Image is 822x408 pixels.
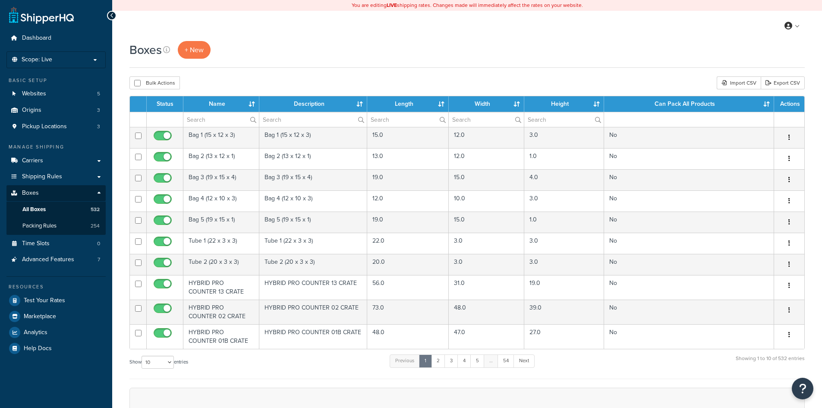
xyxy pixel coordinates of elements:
[6,169,106,185] a: Shipping Rules
[129,356,188,369] label: Show entries
[129,41,162,58] h1: Boxes
[9,6,74,24] a: ShipperHQ Home
[97,107,100,114] span: 3
[183,233,259,254] td: Tube 1 (22 x 3 x 3)
[259,148,368,169] td: Bag 2 (13 x 12 x 1)
[6,202,106,218] li: All Boxes
[449,212,524,233] td: 15.0
[183,127,259,148] td: Bag 1 (15 x 12 x 3)
[484,354,498,367] a: …
[6,236,106,252] a: Time Slots 0
[6,293,106,308] a: Test Your Rates
[22,35,51,42] span: Dashboard
[6,185,106,201] a: Boxes
[183,96,259,112] th: Name : activate to sort column ascending
[604,275,774,300] td: No
[6,102,106,118] li: Origins
[604,212,774,233] td: No
[259,169,368,190] td: Bag 3 (19 x 15 x 4)
[97,90,100,98] span: 5
[774,96,804,112] th: Actions
[6,86,106,102] a: Websites 5
[524,148,604,169] td: 1.0
[6,309,106,324] a: Marketplace
[6,218,106,234] li: Packing Rules
[761,76,805,89] a: Export CSV
[22,190,39,197] span: Boxes
[183,148,259,169] td: Bag 2 (13 x 12 x 1)
[498,354,514,367] a: 54
[524,190,604,212] td: 3.0
[444,354,458,367] a: 3
[183,300,259,324] td: HYBRID PRO COUNTER 02 CRATE
[183,112,259,127] input: Search
[367,127,449,148] td: 15.0
[367,275,449,300] td: 56.0
[449,96,524,112] th: Width : activate to sort column ascending
[6,283,106,291] div: Resources
[367,148,449,169] td: 13.0
[183,275,259,300] td: HYBRID PRO COUNTER 13 CRATE
[259,96,368,112] th: Description : activate to sort column ascending
[6,119,106,135] li: Pickup Locations
[22,206,46,213] span: All Boxes
[6,218,106,234] a: Packing Rules 254
[259,212,368,233] td: Bag 5 (19 x 15 x 1)
[367,212,449,233] td: 19.0
[524,324,604,349] td: 27.0
[604,300,774,324] td: No
[449,254,524,275] td: 3.0
[524,233,604,254] td: 3.0
[6,119,106,135] a: Pickup Locations 3
[367,233,449,254] td: 22.0
[6,30,106,46] a: Dashboard
[259,324,368,349] td: HYBRID PRO COUNTER 01B CRATE
[22,240,50,247] span: Time Slots
[22,107,41,114] span: Origins
[97,240,100,247] span: 0
[431,354,445,367] a: 2
[6,153,106,169] li: Carriers
[259,233,368,254] td: Tube 1 (22 x 3 x 3)
[792,378,813,399] button: Open Resource Center
[513,354,535,367] a: Next
[6,202,106,218] a: All Boxes 532
[524,254,604,275] td: 3.0
[129,76,180,89] button: Bulk Actions
[259,112,367,127] input: Search
[22,56,52,63] span: Scope: Live
[390,354,420,367] a: Previous
[259,127,368,148] td: Bag 1 (15 x 12 x 3)
[22,90,46,98] span: Websites
[367,169,449,190] td: 19.0
[259,300,368,324] td: HYBRID PRO COUNTER 02 CRATE
[387,1,397,9] b: LIVE
[524,169,604,190] td: 4.0
[367,190,449,212] td: 12.0
[717,76,761,89] div: Import CSV
[470,354,485,367] a: 5
[22,157,43,164] span: Carriers
[604,169,774,190] td: No
[97,123,100,130] span: 3
[6,325,106,340] li: Analytics
[183,324,259,349] td: HYBRID PRO COUNTER 01B CRATE
[524,127,604,148] td: 3.0
[367,96,449,112] th: Length : activate to sort column ascending
[449,148,524,169] td: 12.0
[524,212,604,233] td: 1.0
[524,300,604,324] td: 39.0
[449,112,523,127] input: Search
[524,96,604,112] th: Height : activate to sort column ascending
[6,236,106,252] li: Time Slots
[24,345,52,352] span: Help Docs
[24,297,65,304] span: Test Your Rates
[22,173,62,180] span: Shipping Rules
[22,123,67,130] span: Pickup Locations
[6,252,106,268] a: Advanced Features 7
[367,324,449,349] td: 48.0
[91,222,100,230] span: 254
[142,356,174,369] select: Showentries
